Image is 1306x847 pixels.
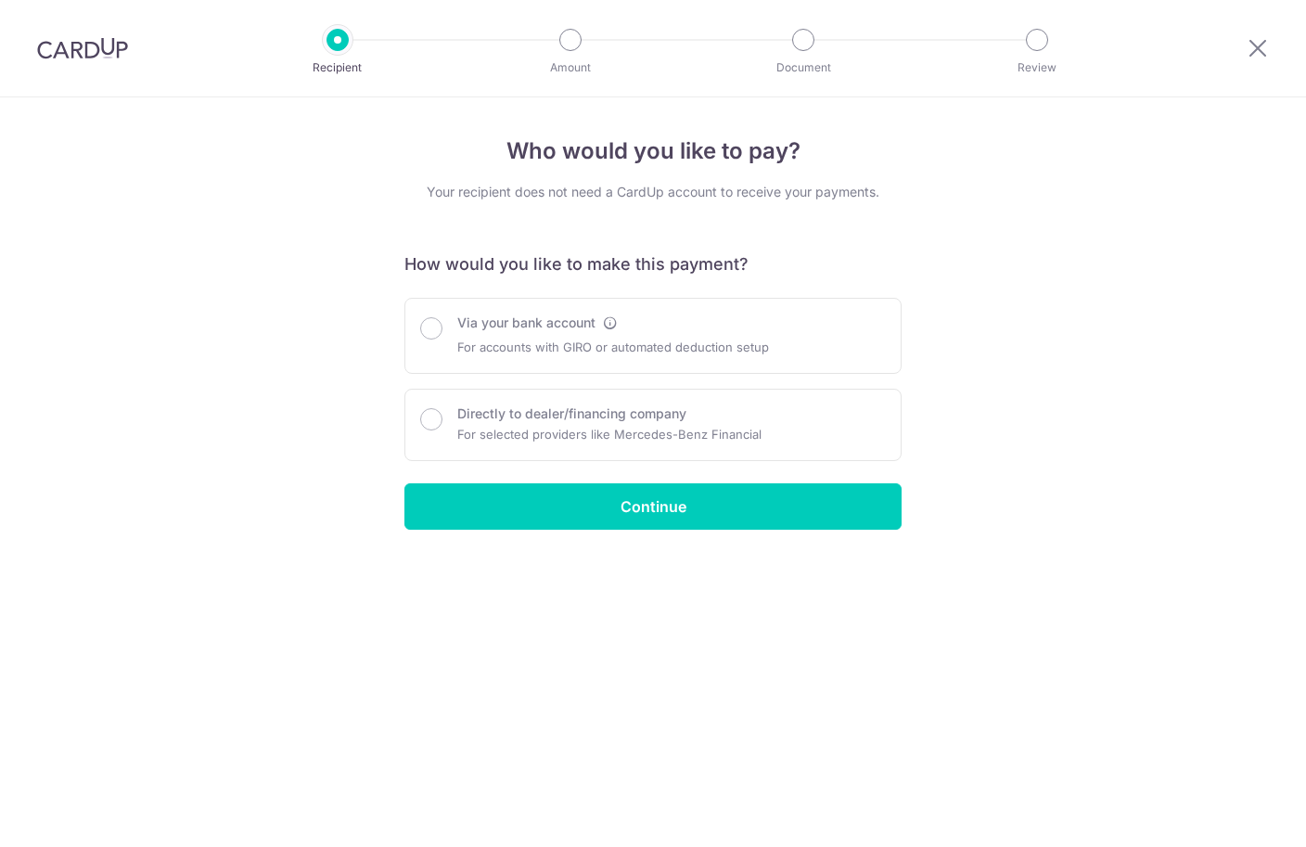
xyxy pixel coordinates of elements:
p: Amount [502,58,639,77]
h6: How would you like to make this payment? [404,253,902,276]
input: Continue [404,483,902,530]
p: Review [968,58,1106,77]
label: Via your bank account [457,314,595,332]
p: Recipient [269,58,406,77]
label: Directly to dealer/financing company [457,404,686,423]
h4: Who would you like to pay? [404,135,902,168]
p: For accounts with GIRO or automated deduction setup [457,336,769,358]
img: CardUp [37,37,128,59]
p: For selected providers like Mercedes-Benz Financial [457,423,762,445]
p: Document [735,58,872,77]
div: Your recipient does not need a CardUp account to receive your payments. [404,183,902,201]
